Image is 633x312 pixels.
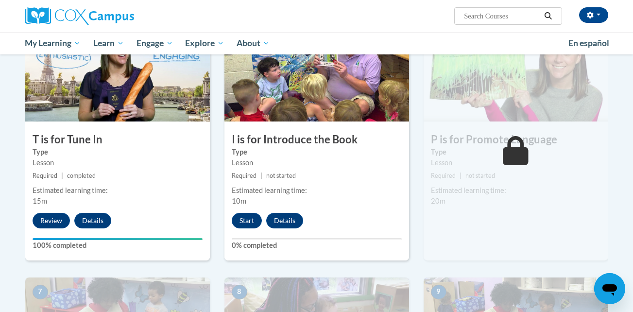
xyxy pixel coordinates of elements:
[25,37,81,49] span: My Learning
[25,7,134,25] img: Cox Campus
[232,240,402,251] label: 0% completed
[33,285,48,299] span: 7
[224,24,409,121] img: Course Image
[93,37,124,49] span: Learn
[137,37,173,49] span: Engage
[61,172,63,179] span: |
[431,185,601,196] div: Estimated learning time:
[431,197,445,205] span: 20m
[33,197,47,205] span: 15m
[33,157,203,168] div: Lesson
[431,285,446,299] span: 9
[25,132,210,147] h3: T is for Tune In
[232,157,402,168] div: Lesson
[465,172,495,179] span: not started
[431,157,601,168] div: Lesson
[568,38,609,48] span: En español
[224,132,409,147] h3: I is for Introduce the Book
[179,32,230,54] a: Explore
[232,285,247,299] span: 8
[562,33,616,53] a: En español
[460,172,462,179] span: |
[33,213,70,228] button: Review
[431,172,456,179] span: Required
[87,32,130,54] a: Learn
[232,213,262,228] button: Start
[266,172,296,179] span: not started
[424,24,608,121] img: Course Image
[33,172,57,179] span: Required
[579,7,608,23] button: Account Settings
[463,10,541,22] input: Search Courses
[74,213,111,228] button: Details
[260,172,262,179] span: |
[185,37,224,49] span: Explore
[25,7,210,25] a: Cox Campus
[232,185,402,196] div: Estimated learning time:
[232,197,246,205] span: 10m
[237,37,270,49] span: About
[424,132,608,147] h3: P is for Promote Language
[33,240,203,251] label: 100% completed
[232,147,402,157] label: Type
[33,238,203,240] div: Your progress
[67,172,96,179] span: completed
[11,32,623,54] div: Main menu
[33,147,203,157] label: Type
[232,172,257,179] span: Required
[33,185,203,196] div: Estimated learning time:
[431,147,601,157] label: Type
[19,32,87,54] a: My Learning
[230,32,276,54] a: About
[25,24,210,121] img: Course Image
[594,273,625,304] iframe: Button to launch messaging window
[266,213,303,228] button: Details
[541,10,555,22] button: Search
[130,32,179,54] a: Engage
